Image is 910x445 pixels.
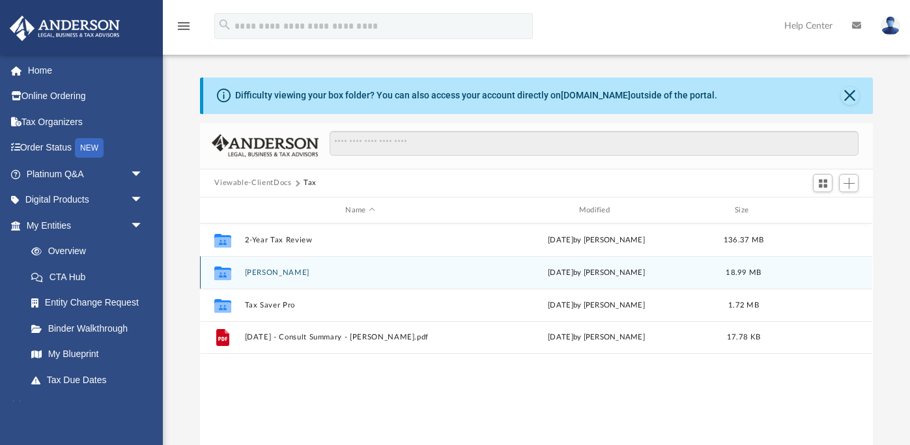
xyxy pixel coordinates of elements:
button: Close [841,87,859,105]
div: NEW [75,138,104,158]
span: arrow_drop_down [130,393,156,420]
a: Online Ordering [9,83,163,109]
a: menu [176,25,192,34]
span: arrow_drop_down [130,161,156,188]
i: menu [176,18,192,34]
a: Binder Walkthrough [18,315,163,341]
a: CTA Hub [18,264,163,290]
a: Digital Productsarrow_drop_down [9,187,163,213]
span: 17.78 KB [727,334,760,341]
a: Home [9,57,163,83]
button: Viewable-ClientDocs [214,177,291,189]
div: id [206,205,238,216]
a: Platinum Q&Aarrow_drop_down [9,161,163,187]
div: [DATE] by [PERSON_NAME] [481,235,712,246]
div: Difficulty viewing your box folder? You can also access your account directly on outside of the p... [235,89,717,102]
img: Anderson Advisors Platinum Portal [6,16,124,41]
a: Tax Organizers [9,109,163,135]
div: Modified [481,205,712,216]
span: 136.37 MB [724,237,763,244]
a: Entity Change Request [18,290,163,316]
span: arrow_drop_down [130,212,156,239]
a: Overview [18,238,163,265]
button: [PERSON_NAME] [245,268,476,277]
div: [DATE] by [PERSON_NAME] [481,300,712,311]
span: arrow_drop_down [130,187,156,214]
a: My Blueprint [18,341,156,367]
div: Name [244,205,476,216]
span: 1.72 MB [728,302,759,309]
button: Add [839,174,859,192]
div: id [776,205,867,216]
a: My [PERSON_NAME] Teamarrow_drop_down [9,393,156,435]
img: User Pic [881,16,900,35]
span: 18.99 MB [726,269,761,276]
input: Search files and folders [330,131,859,156]
a: Tax Due Dates [18,367,163,393]
a: Order StatusNEW [9,135,163,162]
button: [DATE] - Consult Summary - [PERSON_NAME].pdf [245,334,476,342]
button: Tax Saver Pro [245,301,476,309]
div: Size [718,205,770,216]
button: 2-Year Tax Review [245,236,476,244]
button: Tax [304,177,317,189]
button: More options [807,328,837,348]
a: My Entitiesarrow_drop_down [9,212,163,238]
div: [DATE] by [PERSON_NAME] [481,332,712,344]
div: [DATE] by [PERSON_NAME] [481,267,712,279]
a: [DOMAIN_NAME] [561,90,631,100]
i: search [218,18,232,32]
button: Switch to Grid View [813,174,832,192]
